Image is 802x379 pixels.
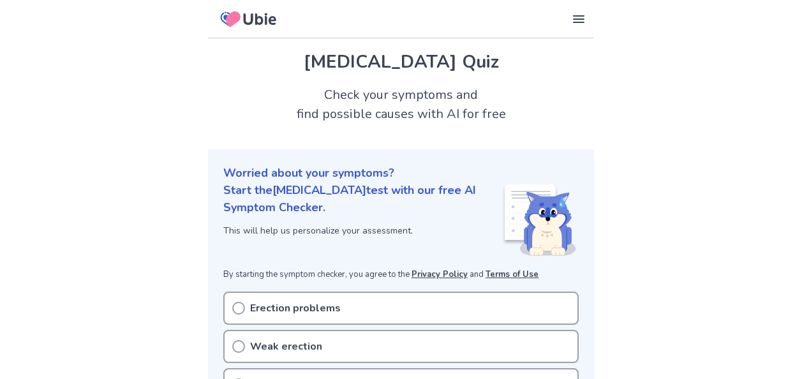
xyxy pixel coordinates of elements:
p: Worried about your symptoms? [223,165,579,182]
h2: Check your symptoms and find possible causes with AI for free [208,85,594,124]
p: This will help us personalize your assessment. [223,224,502,237]
img: Shiba [502,184,576,256]
p: Start the [MEDICAL_DATA] test with our free AI Symptom Checker. [223,182,502,216]
p: By starting the symptom checker, you agree to the and [223,269,579,281]
a: Privacy Policy [412,269,468,280]
p: Erection problems [250,301,341,316]
p: Weak erection [250,339,322,354]
h1: [MEDICAL_DATA] Quiz [223,48,579,75]
a: Terms of Use [486,269,538,280]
